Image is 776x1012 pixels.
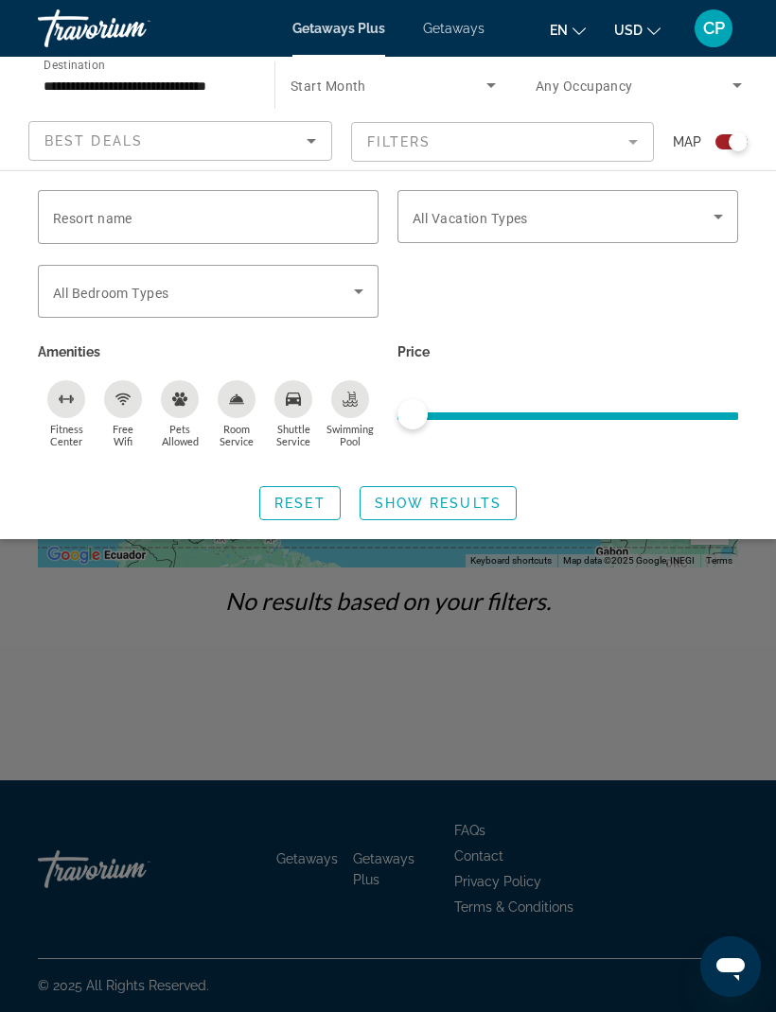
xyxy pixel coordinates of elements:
[375,496,502,511] span: Show Results
[536,79,633,94] span: Any Occupancy
[344,379,358,448] button: Swimming Pool
[703,19,725,38] span: CP
[60,379,74,448] button: Fitness Center
[50,423,83,447] span: Fitness Center
[44,130,316,152] mat-select: Sort by
[292,21,385,36] a: Getaways Plus
[38,4,227,53] a: Travorium
[53,211,132,226] span: Resort name
[423,21,485,36] a: Getaways
[276,423,310,447] span: Shuttle Service
[113,423,133,447] span: Free Wifi
[413,211,528,226] span: All Vacation Types
[614,16,661,44] button: Change currency
[550,16,586,44] button: Change language
[291,79,366,94] span: Start Month
[689,9,738,48] button: User Menu
[326,423,374,447] span: Swimming Pool
[220,423,254,447] span: Room Service
[614,23,643,38] span: USD
[44,58,105,71] span: Destination
[274,496,326,511] span: Reset
[550,23,568,38] span: en
[44,133,143,148] span: Best Deals
[162,423,199,447] span: Pets Allowed
[116,379,131,448] button: Free Wifi
[700,936,761,997] iframe: Button to launch messaging window
[673,129,701,155] span: Map
[397,339,738,365] p: Price
[230,379,244,448] button: Room Service
[360,486,517,520] button: Show Results
[53,286,168,301] span: All Bedroom Types
[259,486,341,520] button: Reset
[351,121,655,163] button: Filter
[397,412,738,416] ngx-slider: ngx-slider
[173,379,187,448] button: Pets Allowed
[287,379,301,448] button: Shuttle Service
[38,339,379,365] p: Amenities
